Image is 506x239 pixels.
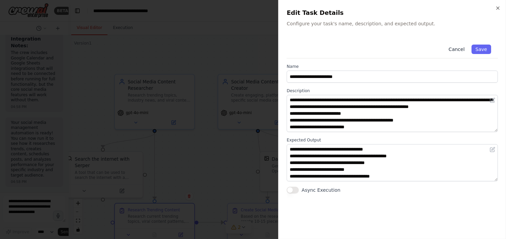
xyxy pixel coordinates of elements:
label: Expected Output [287,137,498,143]
button: Save [472,45,491,54]
button: Open in editor [488,96,497,104]
p: Configure your task's name, description, and expected output. [287,20,498,27]
button: Cancel [444,45,468,54]
label: Description [287,88,498,94]
label: Name [287,64,498,69]
label: Async Execution [302,187,340,193]
button: Open in editor [488,145,497,154]
h2: Edit Task Details [287,8,498,18]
